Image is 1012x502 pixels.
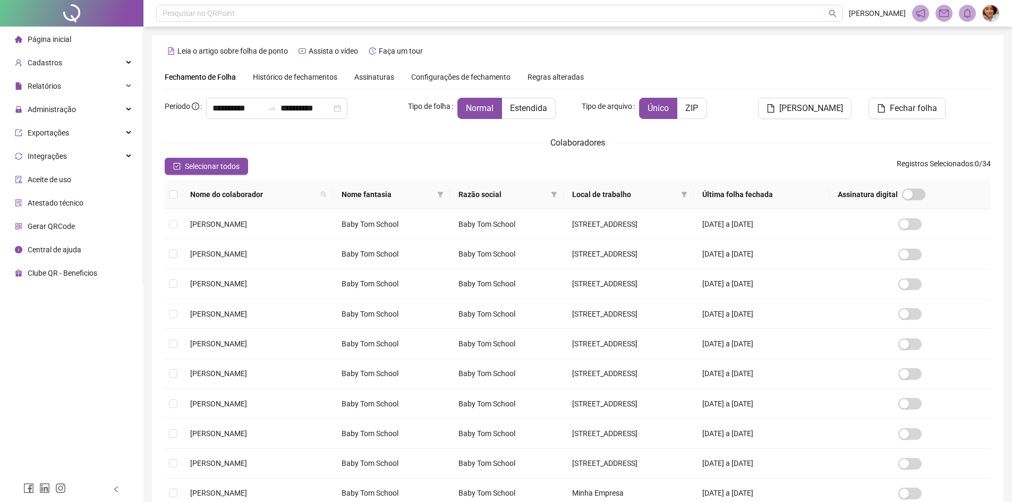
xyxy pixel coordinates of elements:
[694,329,829,359] td: [DATE] a [DATE]
[963,8,972,18] span: bell
[173,163,181,170] span: check-square
[685,103,698,113] span: ZIP
[466,103,494,113] span: Normal
[890,102,937,115] span: Fechar folha
[190,369,247,378] span: [PERSON_NAME]
[333,449,449,479] td: Baby Tom School
[318,186,329,202] span: search
[190,250,247,258] span: [PERSON_NAME]
[333,419,449,448] td: Baby Tom School
[15,59,22,66] span: user-add
[564,239,694,269] td: [STREET_ADDRESS]
[342,189,432,200] span: Nome fantasia
[694,209,829,239] td: [DATE] a [DATE]
[758,98,852,119] button: [PERSON_NAME]
[694,449,829,479] td: [DATE] a [DATE]
[39,483,50,494] span: linkedin
[877,104,886,113] span: file
[779,102,843,115] span: [PERSON_NAME]
[679,186,690,202] span: filter
[185,160,240,172] span: Selecionar todos
[437,191,444,198] span: filter
[450,299,564,329] td: Baby Tom School
[551,191,557,198] span: filter
[15,223,22,230] span: qrcode
[838,189,898,200] span: Assinatura digital
[411,73,511,81] span: Configurações de fechamento
[916,8,925,18] span: notification
[268,104,276,113] span: to
[564,209,694,239] td: [STREET_ADDRESS]
[369,47,376,55] span: history
[458,189,547,200] span: Razão social
[582,100,632,112] span: Tipo de arquivo
[28,222,75,231] span: Gerar QRCode
[450,389,564,419] td: Baby Tom School
[165,102,190,110] span: Período
[450,449,564,479] td: Baby Tom School
[15,199,22,207] span: solution
[564,449,694,479] td: [STREET_ADDRESS]
[192,103,199,110] span: info-circle
[28,269,97,277] span: Clube QR - Beneficios
[450,359,564,389] td: Baby Tom School
[564,329,694,359] td: [STREET_ADDRESS]
[564,299,694,329] td: [STREET_ADDRESS]
[190,429,247,438] span: [PERSON_NAME]
[190,189,316,200] span: Nome do colaborador
[694,299,829,329] td: [DATE] a [DATE]
[694,239,829,269] td: [DATE] a [DATE]
[939,8,949,18] span: mail
[309,47,358,55] span: Assista o vídeo
[897,158,991,175] span: : 0 / 34
[983,5,999,21] img: 81251
[333,209,449,239] td: Baby Tom School
[564,359,694,389] td: [STREET_ADDRESS]
[190,399,247,408] span: [PERSON_NAME]
[694,359,829,389] td: [DATE] a [DATE]
[564,389,694,419] td: [STREET_ADDRESS]
[190,220,247,228] span: [PERSON_NAME]
[299,47,306,55] span: youtube
[268,104,276,113] span: swap-right
[510,103,547,113] span: Estendida
[177,47,288,55] span: Leia o artigo sobre folha de ponto
[333,269,449,299] td: Baby Tom School
[15,269,22,277] span: gift
[28,58,62,67] span: Cadastros
[694,180,829,209] th: Última folha fechada
[869,98,946,119] button: Fechar folha
[694,389,829,419] td: [DATE] a [DATE]
[408,100,450,112] span: Tipo de folha
[15,246,22,253] span: info-circle
[190,489,247,497] span: [PERSON_NAME]
[28,199,83,207] span: Atestado técnico
[23,483,34,494] span: facebook
[190,339,247,348] span: [PERSON_NAME]
[333,299,449,329] td: Baby Tom School
[15,129,22,137] span: export
[897,159,973,168] span: Registros Selecionados
[333,329,449,359] td: Baby Tom School
[28,175,71,184] span: Aceite de uso
[15,106,22,113] span: lock
[320,191,327,198] span: search
[28,245,81,254] span: Central de ajuda
[849,7,906,19] span: [PERSON_NAME]
[564,419,694,448] td: [STREET_ADDRESS]
[28,152,67,160] span: Integrações
[549,186,559,202] span: filter
[528,73,584,81] span: Regras alteradas
[28,105,76,114] span: Administração
[28,35,71,44] span: Página inicial
[681,191,687,198] span: filter
[165,158,248,175] button: Selecionar todos
[15,36,22,43] span: home
[190,310,247,318] span: [PERSON_NAME]
[28,129,69,137] span: Exportações
[767,104,775,113] span: file
[648,103,669,113] span: Único
[550,138,605,148] span: Colaboradores
[694,269,829,299] td: [DATE] a [DATE]
[435,186,446,202] span: filter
